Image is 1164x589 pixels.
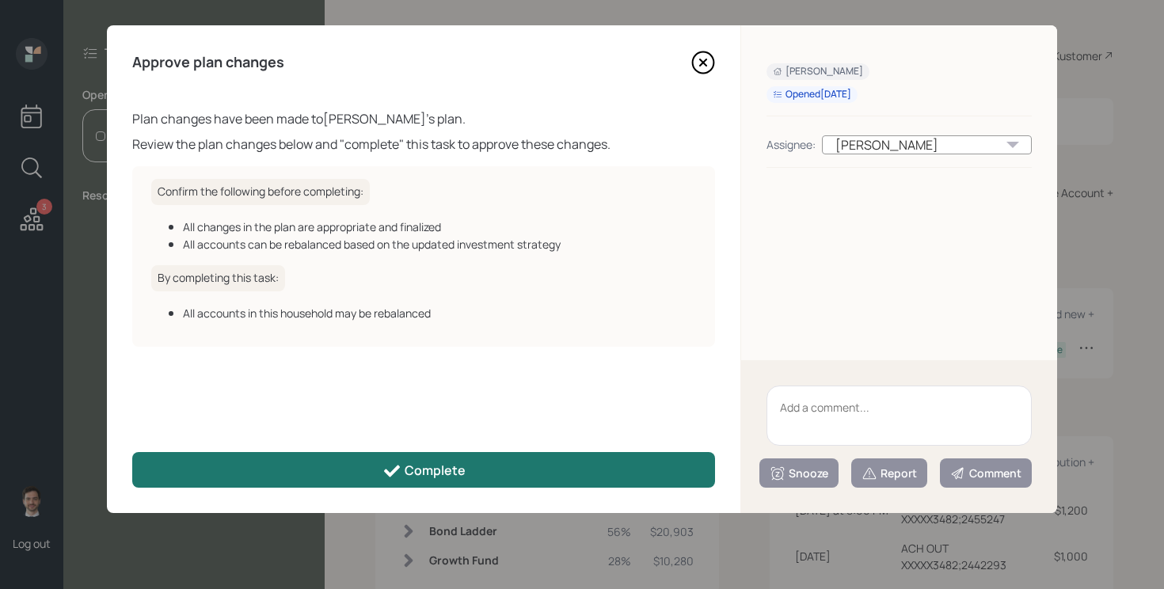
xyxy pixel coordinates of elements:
[132,54,284,71] h4: Approve plan changes
[132,135,715,154] div: Review the plan changes below and "complete" this task to approve these changes.
[183,236,696,253] div: All accounts can be rebalanced based on the updated investment strategy
[151,179,370,205] h6: Confirm the following before completing:
[759,458,839,488] button: Snooze
[183,305,696,321] div: All accounts in this household may be rebalanced
[151,265,285,291] h6: By completing this task:
[950,465,1021,481] div: Comment
[940,458,1032,488] button: Comment
[862,465,917,481] div: Report
[132,452,715,488] button: Complete
[183,218,696,235] div: All changes in the plan are appropriate and finalized
[770,465,828,481] div: Snooze
[851,458,927,488] button: Report
[773,65,863,78] div: [PERSON_NAME]
[132,109,715,128] div: Plan changes have been made to [PERSON_NAME] 's plan.
[773,88,851,101] div: Opened [DATE]
[382,462,466,481] div: Complete
[822,135,1032,154] div: [PERSON_NAME]
[766,136,816,153] div: Assignee:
